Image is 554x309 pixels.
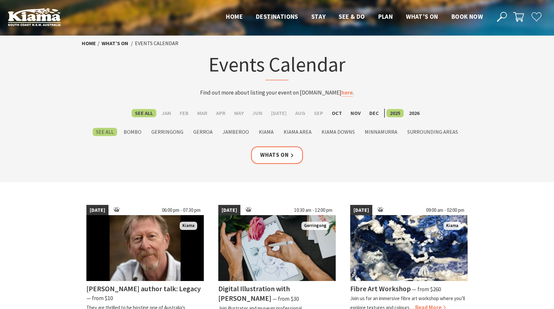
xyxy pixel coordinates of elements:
span: Kiama [444,222,461,230]
span: 10:30 am - 12:00 pm [291,205,336,215]
label: Gerringong [148,128,187,136]
label: Nov [347,109,364,117]
label: Jun [249,109,266,117]
h4: Fibre Art Workshop [350,284,411,293]
label: Dec [366,109,382,117]
span: Home [226,13,243,20]
span: What’s On [406,13,438,20]
a: What’s On [102,40,128,47]
h4: [PERSON_NAME] author talk: Legacy [86,284,201,293]
span: [DATE] [218,205,240,215]
img: Kiama Logo [8,8,61,26]
span: ⁠— from $260 [412,286,441,293]
label: Jan [158,109,174,117]
span: 09:00 am - 02:00 pm [423,205,468,215]
span: 06:00 pm - 07:30 pm [159,205,204,215]
label: Jamberoo [219,128,252,136]
nav: Main Menu [219,12,489,22]
label: [DATE] [268,109,290,117]
label: Aug [292,109,309,117]
h4: Digital Illustration with [PERSON_NAME] [218,284,290,303]
img: Woman's hands sketching an illustration of a rose on an iPad with a digital stylus [218,215,336,281]
label: Oct [328,109,345,117]
h1: Events Calendar [148,51,406,80]
a: Whats On [251,146,303,164]
img: Fibre Art [350,215,468,281]
span: Stay [311,13,326,20]
label: See All [93,128,117,136]
a: here [341,89,353,97]
label: Bombo [120,128,145,136]
span: [DATE] [86,205,108,215]
label: Mar [194,109,211,117]
span: Gerringong [301,222,329,230]
label: Apr [213,109,229,117]
label: Feb [176,109,192,117]
label: Minnamurra [361,128,401,136]
label: See All [132,109,156,117]
img: Man wearing a beige shirt, with short dark blonde hair and a beard [86,215,204,281]
span: ⁠— from $10 [86,295,113,302]
a: Home [82,40,96,47]
label: Sep [311,109,326,117]
span: Book now [451,13,483,20]
span: [DATE] [350,205,372,215]
span: Kiama [180,222,197,230]
label: Surrounding Areas [404,128,461,136]
label: 2025 [386,109,404,117]
label: Gerroa [190,128,216,136]
label: May [231,109,247,117]
p: Find out more about listing your event on [DOMAIN_NAME] . [148,88,406,97]
span: Destinations [256,13,298,20]
label: Kiama Downs [318,128,358,136]
label: Kiama [256,128,277,136]
li: Events Calendar [135,39,178,48]
span: ⁠— from $30 [272,295,299,302]
label: Kiama Area [280,128,315,136]
label: 2026 [406,109,423,117]
span: Plan [378,13,393,20]
span: See & Do [339,13,365,20]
